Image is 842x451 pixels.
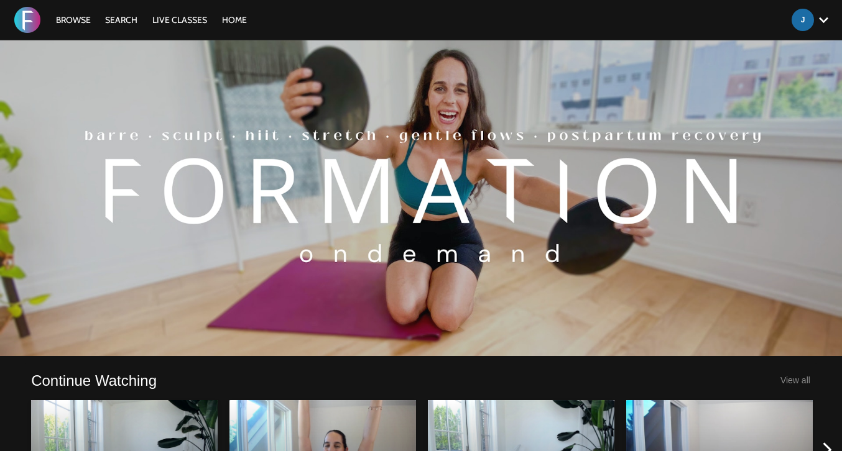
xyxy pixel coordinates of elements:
[14,7,40,33] img: FORMATION
[216,14,253,25] a: HOME
[146,14,213,25] a: LIVE CLASSES
[31,371,157,390] a: Continue Watching
[50,14,97,25] a: Browse
[99,14,144,25] a: Search
[780,375,810,385] a: View all
[50,14,254,26] nav: Primary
